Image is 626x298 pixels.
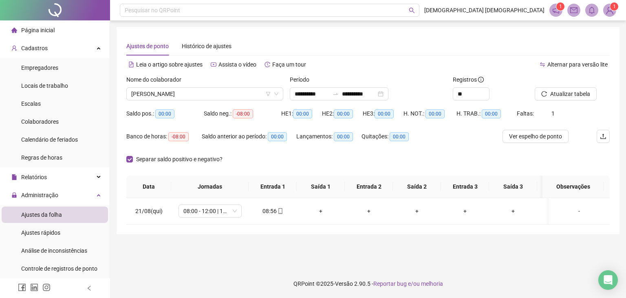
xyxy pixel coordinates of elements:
[542,176,604,198] th: Observações
[598,270,618,290] div: Open Intercom Messenger
[249,176,297,198] th: Entrada 1
[399,207,434,216] div: +
[211,62,216,67] span: youtube
[21,45,48,51] span: Cadastros
[21,64,58,71] span: Empregadores
[456,109,517,118] div: H. TRAB.:
[334,132,353,141] span: 00:00
[290,75,315,84] label: Período
[496,207,531,216] div: +
[550,89,590,98] span: Atualizar tabela
[21,247,87,254] span: Análise de inconsistências
[21,192,58,198] span: Administração
[424,6,544,15] span: [DEMOGRAPHIC_DATA] [DEMOGRAPHIC_DATA]
[322,109,363,118] div: HE 2:
[517,110,535,117] span: Faltas:
[255,207,290,216] div: 08:56
[556,2,564,11] sup: 1
[21,82,68,89] span: Locais de trabalho
[11,192,17,198] span: lock
[268,132,287,141] span: 00:00
[126,43,169,49] span: Ajustes de ponto
[126,176,171,198] th: Data
[21,265,97,272] span: Controle de registros de ponto
[351,207,386,216] div: +
[540,62,545,67] span: swap
[86,285,92,291] span: left
[551,110,555,117] span: 1
[21,136,78,143] span: Calendário de feriados
[361,132,422,141] div: Quitações:
[168,132,189,141] span: -08:00
[126,132,202,141] div: Banco de horas:
[478,77,484,82] span: info-circle
[296,132,361,141] div: Lançamentos:
[110,269,626,298] footer: QRPoint © 2025 - 2.90.5 -
[131,88,278,100] span: WELLES GUIMARÃES SANTOS
[233,109,253,118] span: -08:00
[335,280,353,287] span: Versão
[544,207,579,216] div: +
[297,176,345,198] th: Saída 1
[541,91,547,97] span: reload
[559,4,562,9] span: 1
[509,132,562,141] span: Ver espelho de ponto
[265,62,270,67] span: history
[613,4,616,9] span: 1
[345,176,393,198] th: Entrada 2
[600,133,606,140] span: upload
[204,109,281,118] div: Saldo neg.:
[390,132,409,141] span: 00:00
[272,61,306,68] span: Faça um tour
[482,109,501,118] span: 00:00
[171,176,249,198] th: Jornadas
[21,154,62,161] span: Regras de horas
[303,207,338,216] div: +
[547,61,608,68] span: Alternar para versão lite
[403,109,456,118] div: H. NOT.:
[503,130,569,143] button: Ver espelho de ponto
[588,7,595,14] span: bell
[42,283,51,291] span: instagram
[277,208,283,214] span: mobile
[136,61,203,68] span: Leia o artigo sobre ajustes
[218,61,256,68] span: Assista o vídeo
[11,174,17,180] span: file
[535,87,597,100] button: Atualizar tabela
[11,27,17,33] span: home
[363,109,403,118] div: HE 3:
[537,176,585,198] th: Entrada 4
[155,109,174,118] span: 00:00
[126,109,204,118] div: Saldo pos.:
[555,207,603,216] div: -
[274,91,279,96] span: down
[21,100,41,107] span: Escalas
[30,283,38,291] span: linkedin
[441,176,489,198] th: Entrada 3
[21,174,47,180] span: Relatórios
[409,7,415,13] span: search
[332,91,339,97] span: to
[21,118,59,125] span: Colaboradores
[182,43,231,49] span: Histórico de ajustes
[11,45,17,51] span: user-add
[373,280,443,287] span: Reportar bug e/ou melhoria
[18,283,26,291] span: facebook
[332,91,339,97] span: swap-right
[21,229,60,236] span: Ajustes rápidos
[21,211,62,218] span: Ajustes da folha
[552,7,560,14] span: notification
[570,7,578,14] span: mail
[375,109,394,118] span: 00:00
[266,91,271,96] span: filter
[610,2,618,11] sup: Atualize o seu contato no menu Meus Dados
[334,109,353,118] span: 00:00
[281,109,322,118] div: HE 1:
[447,207,483,216] div: +
[489,176,537,198] th: Saída 3
[126,75,187,84] label: Nome do colaborador
[393,176,441,198] th: Saída 2
[549,182,597,191] span: Observações
[293,109,312,118] span: 00:00
[135,208,163,214] span: 21/08(qui)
